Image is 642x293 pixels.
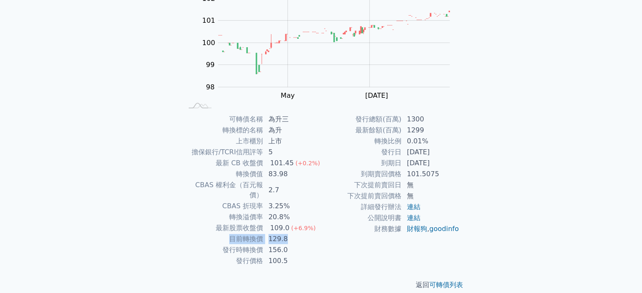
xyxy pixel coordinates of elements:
td: 1299 [402,125,460,136]
td: 2.7 [263,180,321,201]
tspan: 101 [202,16,215,24]
td: , [402,223,460,234]
div: 101.45 [268,158,295,168]
td: 到期日 [321,158,402,169]
td: 最新 CB 收盤價 [183,158,263,169]
td: 20.8% [263,212,321,223]
td: 轉換比例 [321,136,402,147]
tspan: 99 [206,61,214,69]
td: 公開說明書 [321,212,402,223]
tspan: 98 [206,83,214,91]
td: 發行總額(百萬) [321,114,402,125]
a: 連結 [407,214,420,222]
td: 下次提前賣回日 [321,180,402,191]
td: 100.5 [263,255,321,266]
td: 轉換標的名稱 [183,125,263,136]
td: 發行價格 [183,255,263,266]
td: 可轉債名稱 [183,114,263,125]
tspan: [DATE] [365,91,388,99]
td: 最新股票收盤價 [183,223,263,234]
td: 最新餘額(百萬) [321,125,402,136]
a: 連結 [407,203,420,211]
td: 1300 [402,114,460,125]
td: 為升 [263,125,321,136]
a: 可轉債列表 [429,281,463,289]
g: Series [218,11,450,74]
td: 101.5075 [402,169,460,180]
td: 到期賣回價格 [321,169,402,180]
tspan: 100 [202,38,215,46]
p: 返回 [173,280,470,290]
td: 財務數據 [321,223,402,234]
td: 詳細發行辦法 [321,202,402,212]
span: (+0.2%) [295,160,320,167]
td: 無 [402,191,460,202]
td: 上市櫃別 [183,136,263,147]
td: CBAS 折現率 [183,201,263,212]
td: 為升三 [263,114,321,125]
td: 下次提前賣回價格 [321,191,402,202]
td: 轉換價值 [183,169,263,180]
span: (+6.9%) [291,225,316,231]
td: CBAS 權利金（百元報價） [183,180,263,201]
tspan: May [281,91,295,99]
td: 83.98 [263,169,321,180]
td: 156.0 [263,245,321,255]
td: 3.25% [263,201,321,212]
td: 轉換溢價率 [183,212,263,223]
td: 5 [263,147,321,158]
td: [DATE] [402,158,460,169]
div: 109.0 [268,223,291,233]
td: 目前轉換價 [183,234,263,245]
td: 上市 [263,136,321,147]
a: goodinfo [429,225,459,233]
td: 擔保銀行/TCRI信用評等 [183,147,263,158]
td: 129.8 [263,234,321,245]
td: 發行時轉換價 [183,245,263,255]
a: 財報狗 [407,225,427,233]
td: 0.01% [402,136,460,147]
td: 無 [402,180,460,191]
td: 發行日 [321,147,402,158]
td: [DATE] [402,147,460,158]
